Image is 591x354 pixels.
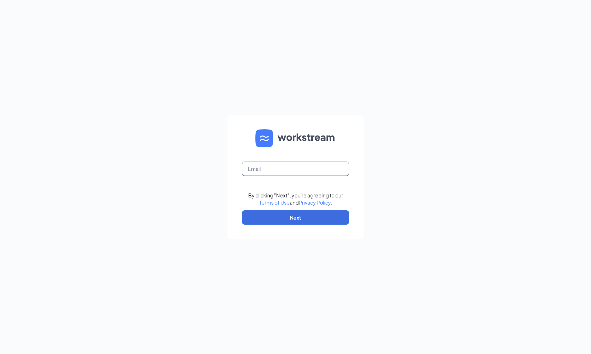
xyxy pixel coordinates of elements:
img: WS logo and Workstream text [255,129,336,147]
a: Privacy Policy [299,199,331,206]
input: Email [242,162,349,176]
a: Terms of Use [259,199,290,206]
button: Next [242,210,349,225]
div: By clicking "Next", you're agreeing to our and . [248,192,343,206]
